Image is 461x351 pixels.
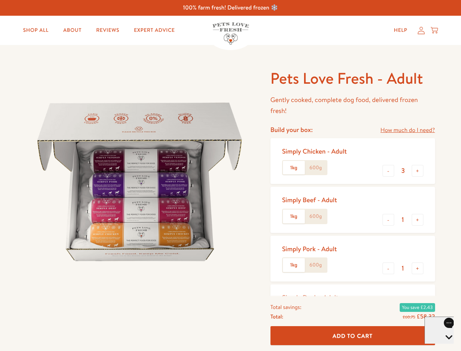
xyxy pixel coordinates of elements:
a: Shop All [17,23,54,38]
button: + [412,165,423,177]
a: How much do I need? [380,125,435,135]
label: 600g [305,258,327,272]
span: £58.32 [416,312,435,320]
button: - [383,214,394,226]
label: 1kg [283,161,305,175]
button: - [383,263,394,274]
p: Gently cooked, complete dog food, delivered frozen fresh! [270,94,435,117]
span: You save £2.43 [400,303,435,312]
button: + [412,214,423,226]
a: Help [388,23,413,38]
span: Total: [270,312,283,321]
span: Total savings: [270,302,301,312]
iframe: Gorgias live chat messenger [424,317,454,344]
div: Simply Duck - Adult [282,293,339,302]
div: Simply Beef - Adult [282,196,337,204]
div: Simply Chicken - Adult [282,147,347,155]
span: Add To Cart [333,332,373,339]
a: About [57,23,87,38]
label: 600g [305,210,327,223]
a: Expert Advice [128,23,181,38]
label: 600g [305,161,327,175]
button: + [412,263,423,274]
button: - [383,165,394,177]
h1: Pets Love Fresh - Adult [270,68,435,88]
label: 1kg [283,210,305,223]
img: Pets Love Fresh - Adult [26,68,253,295]
h4: Build your box: [270,125,313,134]
img: Pets Love Fresh [212,22,249,45]
a: Reviews [90,23,125,38]
label: 1kg [283,258,305,272]
button: Add To Cart [270,326,435,346]
div: Simply Pork - Adult [282,245,337,253]
s: £60.75 [403,314,415,320]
